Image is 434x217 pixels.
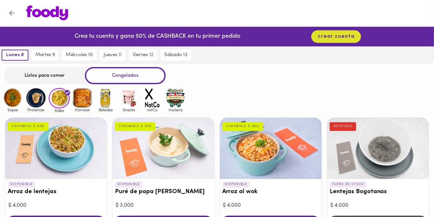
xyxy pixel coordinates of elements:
[2,50,28,61] button: lunes 8
[95,87,116,108] img: Bebidas
[49,108,70,113] span: Sides
[112,118,214,179] div: Puré de papa blanca
[160,50,191,61] button: sábado 13
[318,34,355,40] span: crear cuenta
[26,5,68,20] img: logo.png
[327,118,429,179] div: Lentejas Bogotanas
[133,52,153,58] span: viernes 12
[164,52,187,58] span: sábado 13
[8,182,35,187] p: DISPONIBLE
[222,122,263,131] div: CASHBACK $ 400
[6,52,24,58] span: lunes 8
[311,30,361,43] button: crear cuenta
[8,202,104,209] div: $ 4.000
[222,182,250,187] p: DISPONIBLE
[330,182,367,187] p: FUERA DE STOCK
[2,108,23,112] span: Sopas
[26,87,46,108] img: Proteinas
[165,108,186,112] span: mullens
[119,87,139,108] img: Snacks
[4,5,20,21] button: Volver
[116,202,211,209] div: $ 3.000
[85,67,166,84] div: Congelados
[115,189,212,195] h3: Puré de papa [PERSON_NAME]
[95,108,116,112] span: Bebidas
[330,122,356,131] div: AGOTADO
[104,52,122,58] span: jueves 11
[72,108,93,112] span: Hornear
[75,33,240,41] p: Crea tu cuenta y gana 50% de CASHBACK en tu primer pedido
[115,122,155,131] div: CASHBACK $ 300
[330,189,426,195] h3: Lentejas Bogotanas
[100,50,126,61] button: jueves 11
[49,88,70,109] img: Sides
[8,122,48,131] div: CASHBACK $ 400
[72,87,93,108] img: Hornear
[2,87,23,108] img: Sopas
[223,202,318,209] div: $ 4.000
[66,52,93,58] span: miércoles 10
[330,202,426,209] div: $ 4.000
[165,87,186,108] img: mullens
[142,87,163,108] img: notCo
[129,50,157,61] button: viernes 12
[62,50,97,61] button: miércoles 10
[32,50,59,61] button: martes 9
[115,182,142,187] p: DISPONIBLE
[4,67,85,84] div: Listos para comer
[222,189,319,195] h3: Arroz al wok
[36,52,55,58] span: martes 9
[8,189,104,195] h3: Arroz de lentejas
[142,108,163,112] span: notCo
[397,180,428,211] iframe: Messagebird Livechat Widget
[119,108,139,112] span: Snacks
[220,118,322,179] div: Arroz al wok
[5,118,107,179] div: Arroz de lentejas
[26,108,46,112] span: Proteinas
